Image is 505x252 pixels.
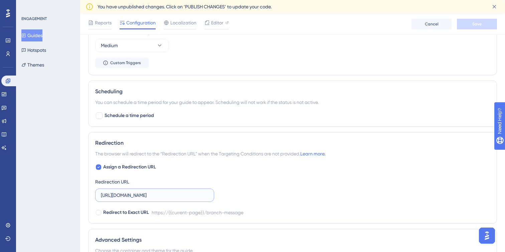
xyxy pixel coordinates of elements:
div: https://{{current-page}}/branch-message [152,209,243,217]
span: Need Help? [16,2,42,10]
span: Medium [101,41,118,49]
button: Hotspots [21,44,46,56]
div: Scheduling [95,88,490,96]
span: Redirect to Exact URL [103,209,149,217]
span: You have unpublished changes. Click on ‘PUBLISH CHANGES’ to update your code. [98,3,272,11]
iframe: UserGuiding AI Assistant Launcher [477,226,497,246]
span: Assign a Redirection URL [103,163,156,171]
span: Save [472,21,482,27]
input: https://www.example.com/ [101,192,208,199]
div: You can schedule a time period for your guide to appear. Scheduling will not work if the status i... [95,98,490,106]
span: The browser will redirect to the “Redirection URL” when the Targeting Conditions are not provided. [95,150,325,158]
span: Schedule a time period [105,112,154,120]
div: Redirection URL [95,178,129,186]
span: Localization [170,19,196,27]
button: Medium [95,39,169,52]
a: Learn more. [300,151,325,156]
span: Cancel [425,21,439,27]
span: Editor [211,19,223,27]
span: Configuration [126,19,156,27]
button: Cancel [411,19,452,29]
span: Reports [95,19,112,27]
div: Redirection [95,139,490,147]
span: Custom Triggers [110,60,141,66]
div: Advanced Settings [95,236,490,244]
div: ENGAGEMENT [21,16,47,21]
button: Guides [21,29,42,41]
button: Save [457,19,497,29]
button: Themes [21,59,44,71]
button: Custom Triggers [95,57,149,68]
